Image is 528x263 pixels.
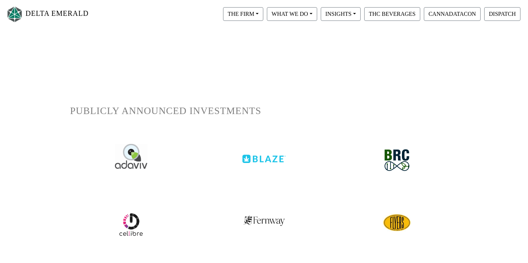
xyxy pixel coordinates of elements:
[6,3,89,26] a: DELTA EMERALD
[242,144,286,163] img: blaze
[424,7,481,21] button: CANNADATACON
[362,10,422,17] a: THC BEVERAGES
[70,105,458,117] h1: PUBLICLY ANNOUNCED INVESTMENTS
[267,7,317,21] button: WHAT WE DO
[223,7,263,21] button: THE FIRM
[243,208,285,226] img: fernway
[364,7,420,21] button: THC BEVERAGES
[379,144,415,177] img: brc
[321,7,361,21] button: INSIGHTS
[119,212,144,237] img: cellibre
[383,208,411,237] img: cellibre
[422,10,482,17] a: CANNADATACON
[6,5,24,24] img: Logo
[115,144,147,169] img: adaviv
[482,10,522,17] a: DISPATCH
[484,7,520,21] button: DISPATCH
